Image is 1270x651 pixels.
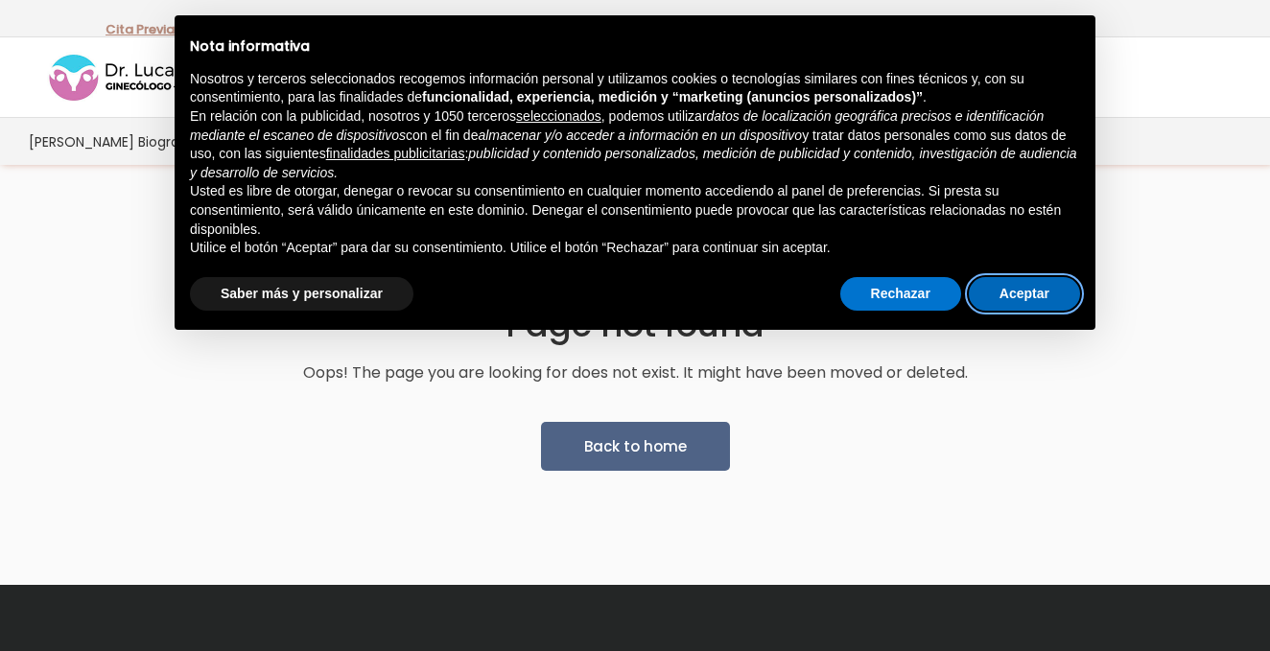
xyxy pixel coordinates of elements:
[190,182,1080,239] p: Usted es libre de otorgar, denegar o revocar su consentimiento en cualquier momento accediendo al...
[516,107,601,127] button: seleccionados
[27,118,136,165] a: [PERSON_NAME]
[190,239,1080,258] p: Utilice el botón “Aceptar” para dar su consentimiento. Utilice el botón “Rechazar” para continuar...
[478,128,802,143] em: almacenar y/o acceder a información en un dispositivo
[190,70,1080,107] p: Nosotros y terceros seleccionados recogemos información personal y utilizamos cookies o tecnologí...
[106,17,181,42] p: -
[422,89,923,105] strong: funcionalidad, experiencia, medición y “marketing (anuncios personalizados)”
[190,38,1080,55] h2: Nota informativa
[190,107,1080,182] p: En relación con la publicidad, nosotros y 1050 terceros , podemos utilizar con el fin de y tratar...
[190,146,1077,180] em: publicidad y contenido personalizados, medición de publicidad y contenido, investigación de audie...
[136,118,200,165] a: Biografía
[254,360,1016,385] p: Oops! The page you are looking for does not exist. It might have been moved or deleted.
[584,436,687,456] span: Back to home
[190,108,1044,143] em: datos de localización geográfica precisos e identificación mediante el escaneo de dispositivos
[138,130,198,152] span: Biografía
[29,130,134,152] span: [PERSON_NAME]
[541,422,730,471] a: Back to home
[969,277,1080,312] button: Aceptar
[326,145,465,164] button: finalidades publicitarias
[106,20,175,38] a: Cita Previa
[840,277,961,312] button: Rechazar
[190,277,413,312] button: Saber más y personalizar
